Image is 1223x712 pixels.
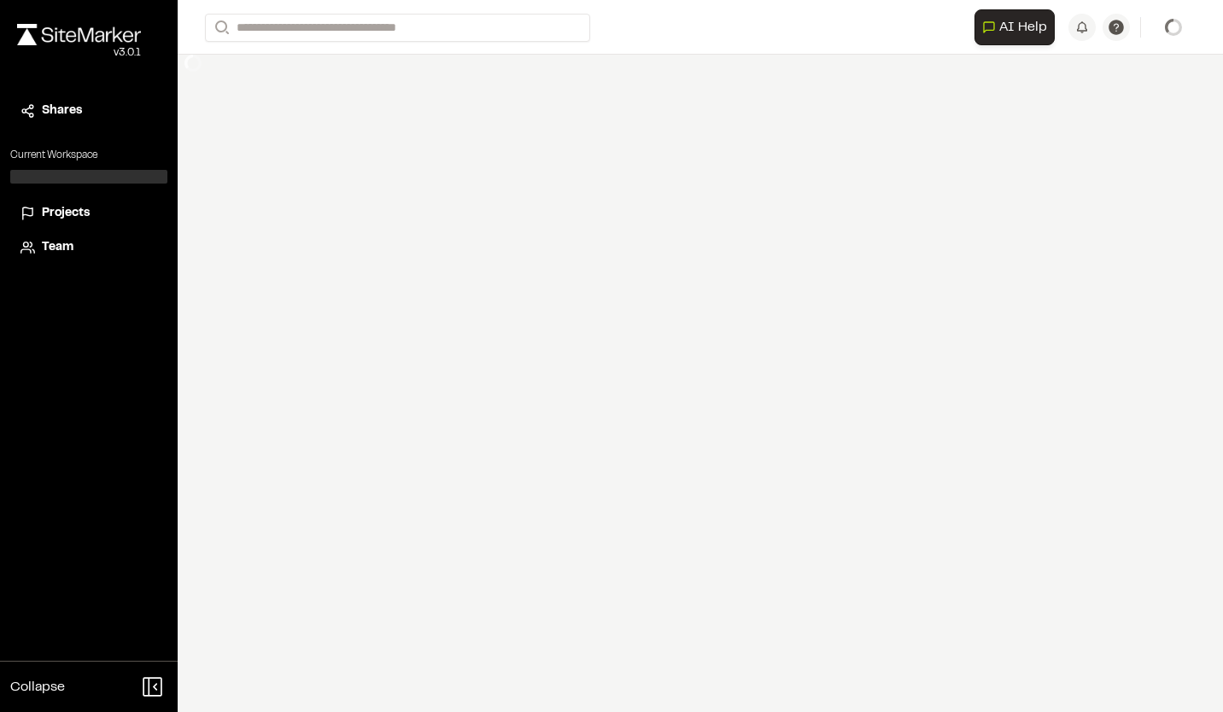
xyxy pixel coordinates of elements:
[20,102,157,120] a: Shares
[20,238,157,257] a: Team
[42,102,82,120] span: Shares
[974,9,1055,45] button: Open AI Assistant
[205,14,236,42] button: Search
[42,204,90,223] span: Projects
[10,677,65,697] span: Collapse
[42,238,73,257] span: Team
[17,24,141,45] img: rebrand.png
[999,17,1047,38] span: AI Help
[20,204,157,223] a: Projects
[17,45,141,61] div: Oh geez...please don't...
[974,9,1062,45] div: Open AI Assistant
[10,148,167,163] p: Current Workspace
